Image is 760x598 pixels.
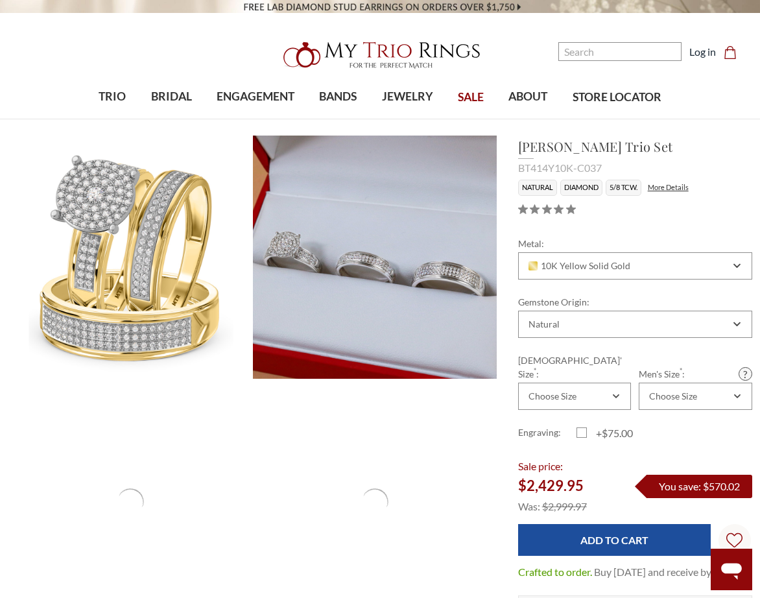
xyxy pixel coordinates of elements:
li: 5/8 TCW. [606,180,641,196]
span: BRIDAL [151,88,192,105]
a: STORE LOCATOR [560,77,674,119]
a: My Trio Rings [220,34,540,76]
input: Add to Cart [518,524,711,556]
span: Was: [518,500,540,512]
li: Diamond [560,180,602,196]
input: Search [558,42,682,61]
span: TRIO [99,88,126,105]
h1: [PERSON_NAME] Trio Set [518,137,752,156]
button: submenu toggle [521,118,534,119]
svg: Wish Lists [726,492,742,589]
button: submenu toggle [331,118,344,119]
button: submenu toggle [401,118,414,119]
img: Photo of Gracie 5/8 ct tw. Diamond Round Cluster Trio Set 10K Yellow Gold [BT414Y-C037] [8,136,252,379]
span: ABOUT [508,88,547,105]
a: Log in [689,44,716,60]
a: TRIO [86,76,138,118]
label: +$75.00 [576,425,635,441]
a: SALE [445,77,496,119]
div: Choose Size [649,391,697,401]
label: [DEMOGRAPHIC_DATA]' Size : [518,353,632,381]
a: BANDS [307,76,369,118]
button: submenu toggle [165,118,178,119]
div: BT414Y10K-C037 [518,160,752,176]
button: submenu toggle [106,118,119,119]
div: Choose Size [528,391,576,401]
li: Natural [518,180,557,196]
a: JEWELRY [370,76,445,118]
a: Size Guide [739,367,752,381]
img: My Trio Rings [276,34,484,76]
span: STORE LOCATOR [573,89,661,106]
a: ENGAGEMENT [204,76,307,118]
span: Sale price: [518,460,563,472]
svg: cart.cart_preview [724,46,737,59]
a: More Details [648,183,689,191]
span: BANDS [319,88,357,105]
span: ENGAGEMENT [217,88,294,105]
div: Natural [528,319,560,329]
div: Combobox [518,311,752,338]
label: Gemstone Origin: [518,295,752,309]
span: SALE [458,89,484,106]
div: Combobox [518,252,752,280]
div: Combobox [518,383,632,410]
span: 10K Yellow Solid Gold [528,261,631,271]
dd: Buy [DATE] and receive by [DATE] [594,564,746,580]
a: BRIDAL [138,76,204,118]
img: Photo of Gracie 5/8 ct tw. Diamond Round Cluster Trio Set 10K Yellow Gold [BT414Y-C037] [253,136,496,379]
label: Men's Size : [639,367,752,381]
span: $2,999.97 [542,500,587,512]
a: Wish Lists [718,524,751,556]
a: ABOUT [496,76,560,118]
div: Combobox [639,383,752,410]
span: JEWELRY [382,88,433,105]
label: Metal: [518,237,752,250]
span: $2,429.95 [518,477,584,494]
a: Cart with 0 items [724,44,744,60]
label: Engraving: [518,425,576,441]
dt: Crafted to order. [518,564,592,580]
button: submenu toggle [249,118,262,119]
span: You save: $570.02 [659,480,740,492]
